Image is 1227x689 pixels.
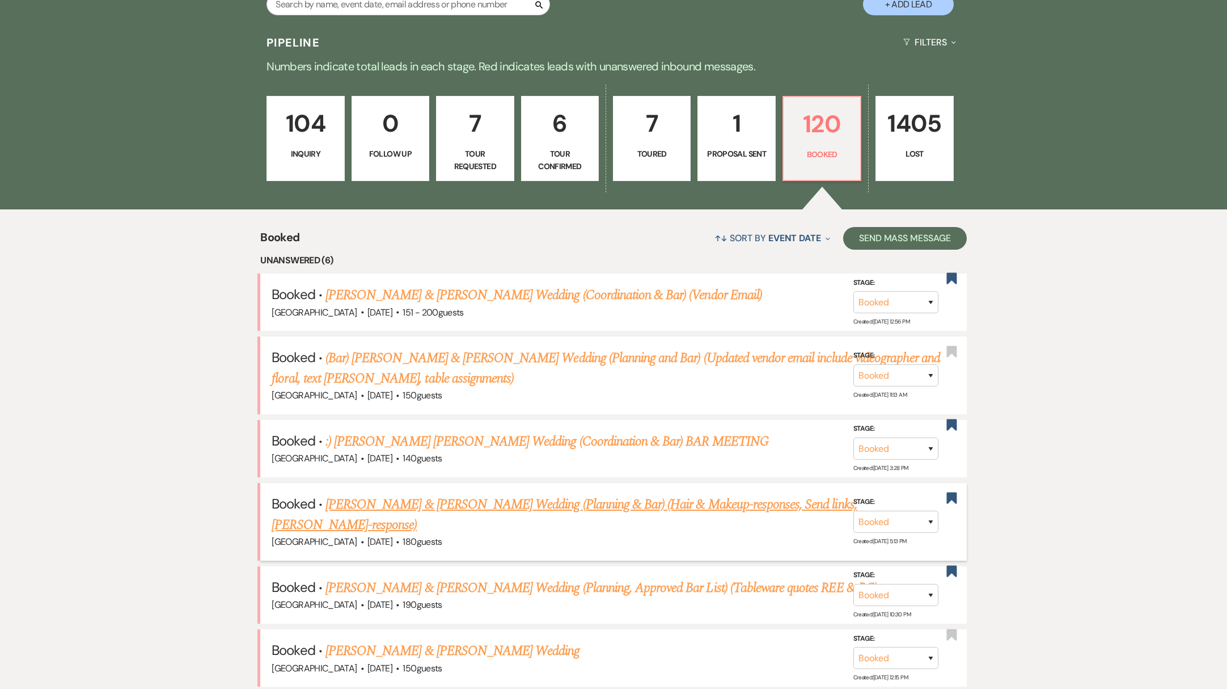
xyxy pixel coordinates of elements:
p: 7 [620,104,683,142]
p: 1 [705,104,768,142]
span: [GEOGRAPHIC_DATA] [272,306,357,318]
p: Toured [620,148,683,160]
span: [DATE] [367,536,392,548]
a: 7Toured [613,96,691,181]
a: [PERSON_NAME] & [PERSON_NAME] Wedding (Planning, Approved Bar List) (Tableware quotes REE & RC) [325,578,877,598]
span: [DATE] [367,599,392,611]
label: Stage: [853,496,938,509]
p: Follow Up [359,148,422,160]
span: Created: [DATE] 10:30 PM [853,611,911,618]
span: [GEOGRAPHIC_DATA] [272,599,357,611]
a: :) [PERSON_NAME] [PERSON_NAME] Wedding (Coordination & Bar) BAR MEETING [325,431,769,452]
p: 0 [359,104,422,142]
p: Tour Confirmed [528,148,591,173]
a: 6Tour Confirmed [521,96,599,181]
span: 151 - 200 guests [403,306,463,318]
span: Booked [260,229,299,253]
span: Booked [272,348,315,366]
p: Tour Requested [443,148,506,173]
span: Created: [DATE] 12:56 PM [853,318,909,325]
span: Created: [DATE] 5:13 PM [853,537,907,545]
a: [PERSON_NAME] & [PERSON_NAME] Wedding (Coordination & Bar) (Vendor Email) [325,285,762,305]
span: Booked [272,285,315,303]
li: Unanswered (6) [260,253,966,268]
a: 120Booked [782,96,861,181]
span: [DATE] [367,662,392,674]
label: Stage: [853,633,938,645]
span: [GEOGRAPHIC_DATA] [272,452,357,464]
span: ↑↓ [714,232,728,244]
button: Sort By Event Date [710,223,835,253]
span: Created: [DATE] 11:13 AM [853,391,907,398]
p: Lost [883,148,946,160]
a: 0Follow Up [352,96,429,181]
a: [PERSON_NAME] & [PERSON_NAME] Wedding (Planning & Bar) (Hair & Makeup-responses, Send links, [PER... [272,494,857,535]
span: [GEOGRAPHIC_DATA] [272,662,357,674]
p: Inquiry [274,148,337,160]
label: Stage: [853,276,938,289]
a: 104Inquiry [266,96,344,181]
p: Numbers indicate total leads in each stage. Red indicates leads with unanswered inbound messages. [205,57,1022,75]
span: Event Date [768,232,821,244]
a: 7Tour Requested [436,96,514,181]
a: 1405Lost [875,96,953,181]
span: 140 guests [403,452,442,464]
p: 7 [443,104,506,142]
span: Booked [272,578,315,596]
p: 6 [528,104,591,142]
a: 1Proposal Sent [697,96,775,181]
span: 150 guests [403,389,442,401]
span: [DATE] [367,389,392,401]
span: [DATE] [367,306,392,318]
span: [DATE] [367,452,392,464]
p: 1405 [883,104,946,142]
span: 150 guests [403,662,442,674]
a: (Bar) [PERSON_NAME] & [PERSON_NAME] Wedding (Planning and Bar) (Updated vendor email include vide... [272,348,940,389]
span: [GEOGRAPHIC_DATA] [272,389,357,401]
p: 120 [790,105,853,143]
span: Created: [DATE] 12:15 PM [853,674,908,681]
span: Booked [272,432,315,449]
p: 104 [274,104,337,142]
button: Filters [899,27,961,57]
h3: Pipeline [266,35,320,51]
span: Booked [272,641,315,659]
span: 180 guests [403,536,442,548]
a: [PERSON_NAME] & [PERSON_NAME] Wedding [325,641,579,661]
label: Stage: [853,350,938,362]
span: Booked [272,495,315,512]
span: Created: [DATE] 3:28 PM [853,464,908,472]
span: [GEOGRAPHIC_DATA] [272,536,357,548]
span: 190 guests [403,599,442,611]
p: Proposal Sent [705,148,768,160]
p: Booked [790,148,853,161]
button: Send Mass Message [843,227,967,250]
label: Stage: [853,423,938,435]
label: Stage: [853,569,938,582]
